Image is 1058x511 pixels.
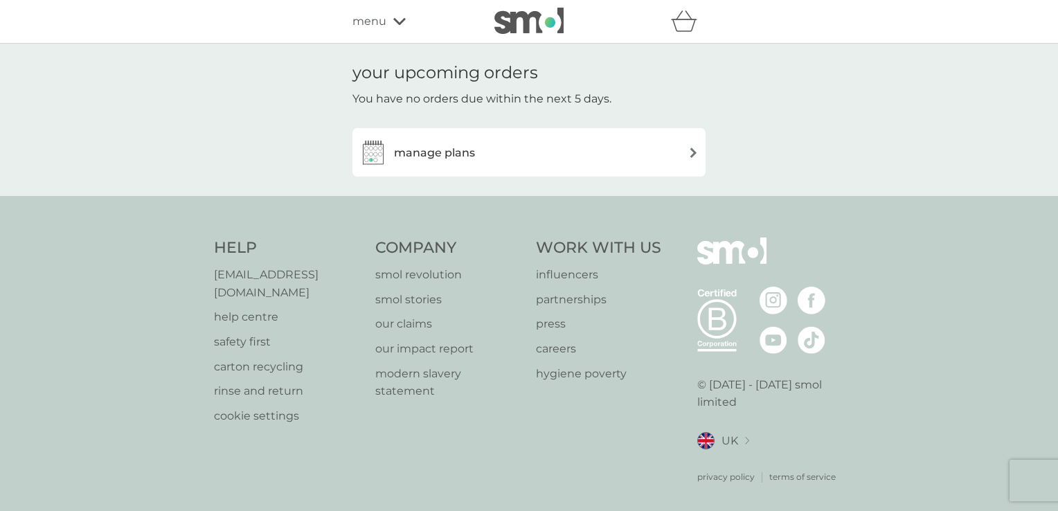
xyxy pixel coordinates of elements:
[214,407,361,425] a: cookie settings
[697,376,845,411] p: © [DATE] - [DATE] smol limited
[671,8,706,35] div: basket
[745,437,749,445] img: select a new location
[214,308,361,326] a: help centre
[760,287,787,314] img: visit the smol Instagram page
[798,326,825,354] img: visit the smol Tiktok page
[375,365,523,400] a: modern slavery statement
[536,237,661,259] h4: Work With Us
[536,291,661,309] a: partnerships
[214,358,361,376] a: carton recycling
[352,12,386,30] span: menu
[375,237,523,259] h4: Company
[375,340,523,358] a: our impact report
[536,365,661,383] a: hygiene poverty
[214,237,361,259] h4: Help
[352,63,538,83] h1: your upcoming orders
[394,144,475,162] h3: manage plans
[375,291,523,309] a: smol stories
[375,266,523,284] a: smol revolution
[536,266,661,284] a: influencers
[760,326,787,354] img: visit the smol Youtube page
[769,470,836,483] a: terms of service
[721,432,738,450] span: UK
[798,287,825,314] img: visit the smol Facebook page
[536,340,661,358] a: careers
[688,147,699,158] img: arrow right
[214,333,361,351] a: safety first
[697,432,715,449] img: UK flag
[697,470,755,483] a: privacy policy
[697,237,766,285] img: smol
[214,382,361,400] a: rinse and return
[536,315,661,333] a: press
[375,315,523,333] a: our claims
[214,266,361,301] a: [EMAIL_ADDRESS][DOMAIN_NAME]
[352,90,611,108] p: You have no orders due within the next 5 days.
[494,8,564,34] img: smol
